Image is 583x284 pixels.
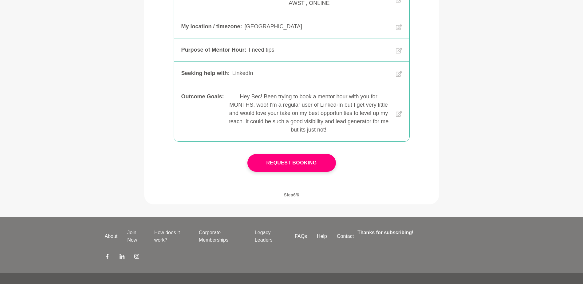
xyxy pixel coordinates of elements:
[181,93,224,134] div: Outcome Goals :
[227,93,391,134] div: Hey Bec! Been trying to book a mentor hour with you for MONTHS, woo! I'm a regular user of Linked...
[149,229,194,244] a: How does it work?
[194,229,250,244] a: Corporate Memberships
[134,254,139,261] a: Instagram
[105,254,110,261] a: Facebook
[277,185,307,204] span: Step 6 / 6
[312,233,332,240] a: Help
[232,69,391,77] div: LinkedIn
[249,46,391,54] div: I need tips
[122,229,149,244] a: Join Now
[332,233,359,240] a: Contact
[245,22,391,31] div: [GEOGRAPHIC_DATA]
[247,154,336,172] button: Request Booking
[250,229,290,244] a: Legacy Leaders
[120,254,124,261] a: LinkedIn
[357,229,475,236] h4: Thanks for subscribing!
[181,69,230,77] div: Seeking help with :
[181,22,242,31] div: My location / timezone :
[290,233,312,240] a: FAQs
[100,233,123,240] a: About
[181,46,246,54] div: Purpose of Mentor Hour :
